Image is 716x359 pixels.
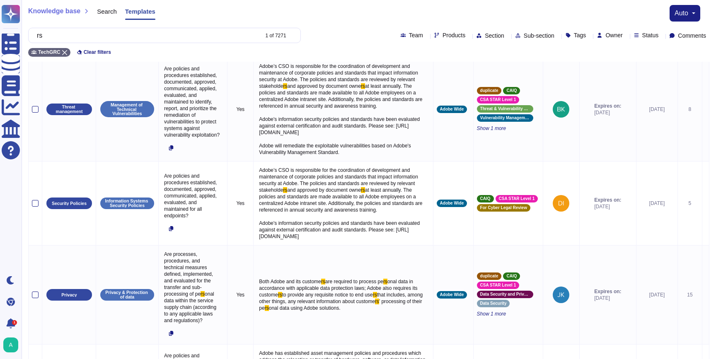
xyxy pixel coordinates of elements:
span: Templates [125,8,155,14]
span: CAIQ [506,89,517,93]
p: Are policies and procedures established, documented, approved, communicated, applied, evaluated, ... [162,171,224,221]
span: rs [373,292,377,298]
span: at least annually. The policies and standards are made available to all Adobe employees on a cent... [259,83,423,155]
span: Vulnerability Management [480,116,530,120]
div: 1 [12,320,17,325]
span: CSA STAR Level 1 [480,283,516,287]
span: rs [278,292,282,298]
span: [DATE] [594,109,621,116]
span: rs [265,305,269,311]
button: auto [675,10,695,17]
div: 5 [681,200,699,207]
p: Information Systems Security Policies [103,199,151,207]
div: [DATE] [640,200,674,207]
span: CSA STAR Level 1 [480,98,516,102]
span: Section [485,33,504,39]
div: [DATE] [640,106,674,113]
img: user [553,101,569,118]
span: Products [443,32,465,38]
span: Adobe’s CSO is responsible for the coordination of development and maintenance of corporate polic... [259,63,419,89]
span: Clear filters [84,50,111,55]
span: Expires on: [594,288,621,295]
span: Knowledge base [28,8,80,14]
img: user [3,337,18,352]
span: Comments [678,33,706,39]
span: rs [383,279,387,284]
span: rs [321,279,325,284]
div: 1 of 7271 [266,33,286,38]
span: at least annually. The policies and standards are made available to all Adobe employees on a cent... [259,187,423,239]
p: Security Policies [52,201,87,206]
span: TechGRC [38,50,60,55]
p: Yes [231,292,250,298]
img: user [553,287,569,303]
span: Adobe Wide [440,201,464,205]
span: onal data using Adobe solutions. [269,305,341,311]
button: user [2,336,24,354]
span: For Cyber Legal Review [480,206,527,210]
span: Show 1 more [477,311,539,317]
span: Adobe Wide [440,293,464,297]
span: Adobe Wide [440,107,464,111]
span: rs [201,291,205,297]
span: Owner [605,32,622,38]
span: duplicate [480,89,498,93]
span: onal data in accordance with applicable data protection laws; Adobe also requires its custome [259,279,419,298]
input: Search by keywords [33,28,258,43]
p: Yes [231,106,250,113]
span: and approved by document owne [287,187,360,193]
span: Show 1 more [477,125,539,132]
span: CAIQ [506,274,517,278]
p: Are policies and procedures established, documented, approved, communicated, applied, evaluated, ... [162,63,224,140]
span: rs [375,299,379,304]
span: ’ processing of their pe [259,299,423,311]
span: onal data within the service supply chain (according to any applicable laws and regulations)? [164,291,218,323]
p: Management of Technical Vulnerabilities [103,103,151,116]
div: 15 [681,292,699,298]
span: Threat & Vulnerability Management [480,107,530,111]
span: rs [283,187,287,193]
span: Search [97,8,117,14]
span: that includes, among other things, any relevant information about custome [259,292,424,304]
span: Both Adobe and its custome [259,279,321,284]
span: Tags [574,32,586,38]
span: and approved by document owne [287,83,360,89]
span: rs [361,83,365,89]
span: Data Security and Privacy Lifecycle Management [480,292,530,296]
span: Expires on: [594,103,621,109]
img: user [553,195,569,212]
div: 8 [681,106,699,113]
span: are required to process pe [325,279,383,284]
span: Sub-section [524,33,554,39]
span: [DATE] [594,203,621,210]
p: Yes [231,200,250,207]
span: Status [642,32,659,38]
span: rs [283,83,287,89]
span: Team [409,32,423,38]
span: CSA STAR Level 1 [499,197,535,201]
div: [DATE] [640,292,674,298]
p: Threat management [49,105,89,113]
span: auto [675,10,688,17]
p: Privacy [61,293,77,297]
span: Data Security [480,301,507,306]
span: rs [361,187,365,193]
span: to provide any requisite notice to end use [282,292,373,298]
span: [DATE] [594,295,621,301]
p: Privacy & Protection of data [103,290,151,299]
span: Expires on: [594,197,621,203]
span: Adobe’s CSO is responsible for the coordination of development and maintenance of corporate polic... [259,167,419,193]
span: Are processes, procedures, and technical measures defined, implemented, and evaluated for the tra... [164,251,214,297]
span: duplicate [480,274,498,278]
span: CAIQ [480,197,491,201]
